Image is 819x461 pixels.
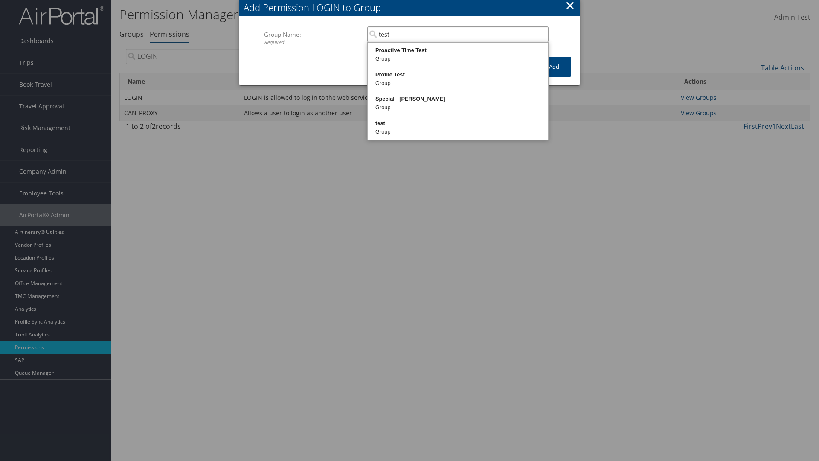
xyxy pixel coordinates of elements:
[369,70,547,79] div: Profile Test
[369,55,547,63] div: Group
[369,103,547,112] div: Group
[369,46,547,55] div: Proactive Time Test
[369,79,547,88] div: Group
[264,26,361,50] label: Group Name:
[369,95,547,103] div: Special - [PERSON_NAME]
[244,1,580,14] div: Add Permission LOGIN to Group
[537,57,571,77] button: Add
[369,119,547,128] div: test
[264,39,361,46] div: Required
[369,128,547,136] div: Group
[367,26,549,42] input: Search Group...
